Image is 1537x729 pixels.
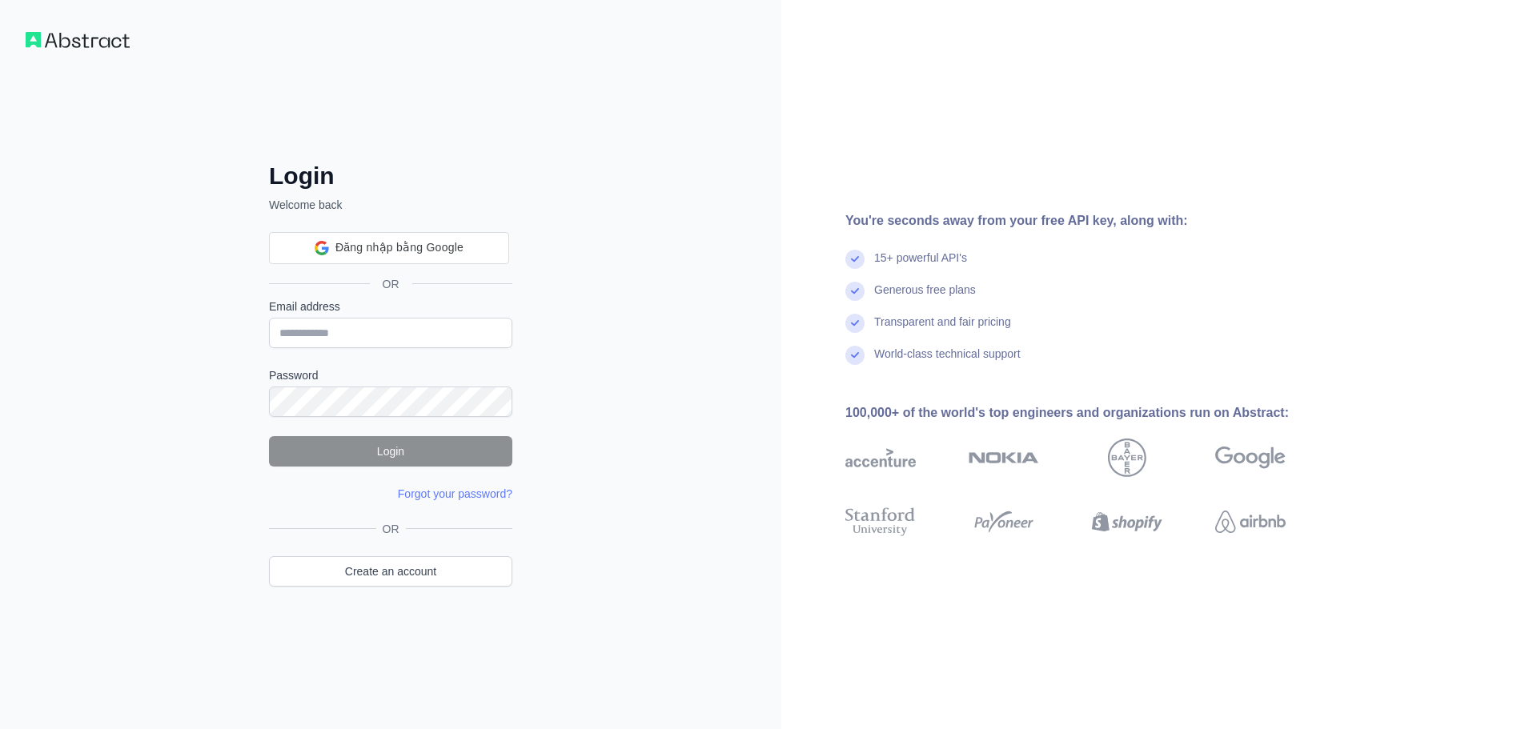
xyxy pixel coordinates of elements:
[969,439,1039,477] img: nokia
[269,436,512,467] button: Login
[1215,504,1286,539] img: airbnb
[376,521,406,537] span: OR
[874,314,1011,346] div: Transparent and fair pricing
[269,298,512,314] label: Email address
[26,32,130,48] img: Workflow
[845,439,916,477] img: accenture
[1108,439,1146,477] img: bayer
[1092,504,1162,539] img: shopify
[845,282,865,301] img: check mark
[269,556,512,587] a: Create an account
[398,487,512,500] a: Forgot your password?
[269,232,509,264] div: Đăng nhập bằng Google
[845,211,1337,230] div: You're seconds away from your free API key, along with:
[845,346,865,365] img: check mark
[269,367,512,383] label: Password
[370,276,412,292] span: OR
[845,504,916,539] img: stanford university
[845,250,865,269] img: check mark
[269,197,512,213] p: Welcome back
[269,162,512,190] h2: Login
[335,239,464,256] span: Đăng nhập bằng Google
[969,504,1039,539] img: payoneer
[1215,439,1286,477] img: google
[845,314,865,333] img: check mark
[845,403,1337,423] div: 100,000+ of the world's top engineers and organizations run on Abstract:
[874,250,967,282] div: 15+ powerful API's
[874,282,976,314] div: Generous free plans
[874,346,1021,378] div: World-class technical support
